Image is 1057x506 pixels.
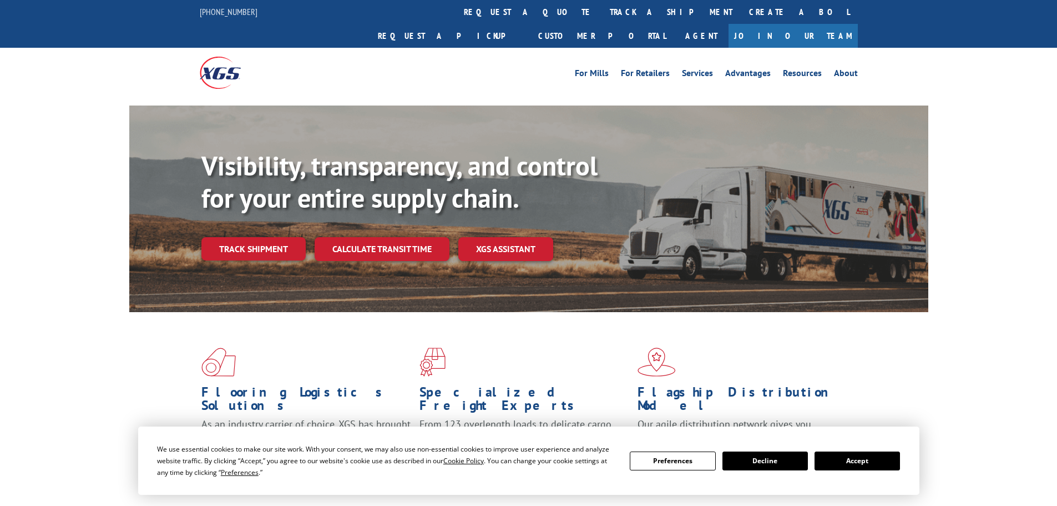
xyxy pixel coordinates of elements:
[638,385,847,418] h1: Flagship Distribution Model
[201,418,411,457] span: As an industry carrier of choice, XGS has brought innovation and dedication to flooring logistics...
[530,24,674,48] a: Customer Portal
[674,24,729,48] a: Agent
[201,385,411,418] h1: Flooring Logistics Solutions
[682,69,713,81] a: Services
[138,427,919,495] div: Cookie Consent Prompt
[419,418,629,467] p: From 123 overlength loads to delicate cargo, our experienced staff knows the best way to move you...
[638,348,676,377] img: xgs-icon-flagship-distribution-model-red
[621,69,670,81] a: For Retailers
[157,443,616,478] div: We use essential cookies to make our site work. With your consent, we may also use non-essential ...
[783,69,822,81] a: Resources
[443,456,484,465] span: Cookie Policy
[419,385,629,418] h1: Specialized Freight Experts
[638,418,842,444] span: Our agile distribution network gives you nationwide inventory management on demand.
[419,348,446,377] img: xgs-icon-focused-on-flooring-red
[221,468,259,477] span: Preferences
[575,69,609,81] a: For Mills
[630,452,715,470] button: Preferences
[834,69,858,81] a: About
[722,452,808,470] button: Decline
[815,452,900,470] button: Accept
[201,148,598,215] b: Visibility, transparency, and control for your entire supply chain.
[201,348,236,377] img: xgs-icon-total-supply-chain-intelligence-red
[201,237,306,260] a: Track shipment
[725,69,771,81] a: Advantages
[370,24,530,48] a: Request a pickup
[729,24,858,48] a: Join Our Team
[315,237,449,261] a: Calculate transit time
[200,6,257,17] a: [PHONE_NUMBER]
[458,237,553,261] a: XGS ASSISTANT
